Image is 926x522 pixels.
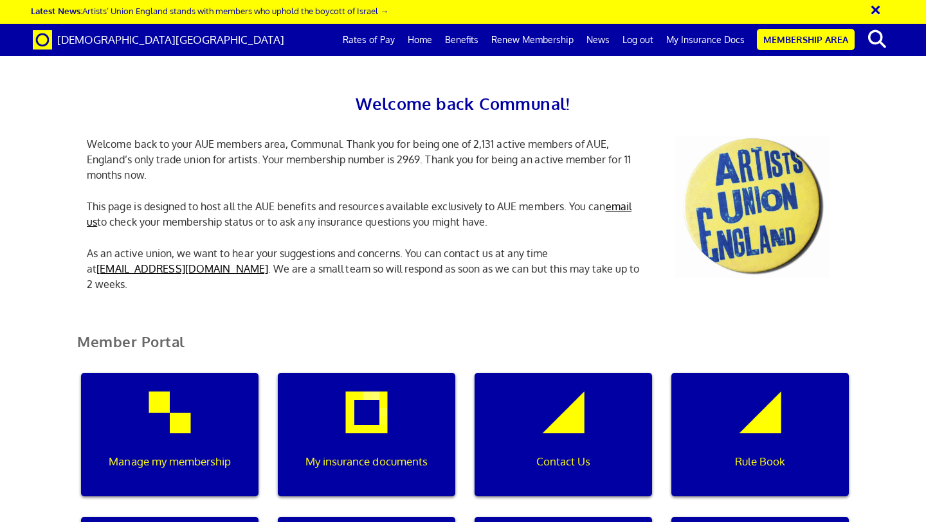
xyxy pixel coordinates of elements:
[77,246,656,292] p: As an active union, we want to hear your suggestions and concerns. You can contact us at any time...
[757,29,855,50] a: Membership Area
[77,90,849,117] h2: Welcome back Communal!
[71,373,268,517] a: Manage my membership
[31,5,82,16] strong: Latest News:
[31,5,388,16] a: Latest News:Artists’ Union England stands with members who uphold the boycott of Israel →
[77,136,656,183] p: Welcome back to your AUE members area, Communal. Thank you for being one of 2,131 active members ...
[485,24,580,56] a: Renew Membership
[68,334,858,365] h2: Member Portal
[439,24,485,56] a: Benefits
[660,24,751,56] a: My Insurance Docs
[77,199,656,230] p: This page is designed to host all the AUE benefits and resources available exclusively to AUE mem...
[857,26,896,53] button: search
[268,373,465,517] a: My insurance documents
[90,453,250,470] p: Manage my membership
[287,453,446,470] p: My insurance documents
[96,262,268,275] a: [EMAIL_ADDRESS][DOMAIN_NAME]
[401,24,439,56] a: Home
[465,373,662,517] a: Contact Us
[57,33,284,46] span: [DEMOGRAPHIC_DATA][GEOGRAPHIC_DATA]
[662,373,858,517] a: Rule Book
[484,453,643,470] p: Contact Us
[616,24,660,56] a: Log out
[580,24,616,56] a: News
[23,24,294,56] a: Brand [DEMOGRAPHIC_DATA][GEOGRAPHIC_DATA]
[336,24,401,56] a: Rates of Pay
[680,453,840,470] p: Rule Book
